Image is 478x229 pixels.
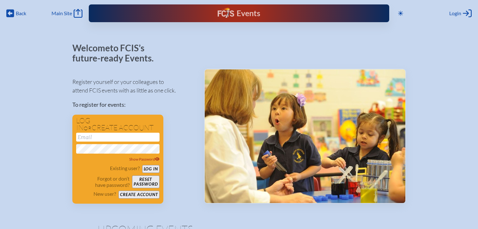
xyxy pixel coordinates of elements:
[16,10,26,16] span: Back
[174,8,304,19] div: FCIS Events — Future ready
[205,69,405,203] img: Events
[110,165,140,171] p: Existing user?
[84,125,92,131] span: or
[142,165,160,173] button: Log in
[72,100,194,109] p: To register for events:
[129,157,160,162] span: Show Password
[132,175,159,188] button: Resetpassword
[76,117,160,131] h1: Log in create account
[449,10,461,16] span: Login
[72,78,194,95] p: Register yourself or your colleagues to attend FCIS events with as little as one click.
[94,191,116,197] p: New user?
[72,43,161,63] p: Welcome to FCIS’s future-ready Events.
[76,175,130,188] p: Forgot or don’t have password?
[51,9,82,18] a: Main Site
[76,133,160,142] input: Email
[51,10,72,16] span: Main Site
[118,191,159,199] button: Create account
